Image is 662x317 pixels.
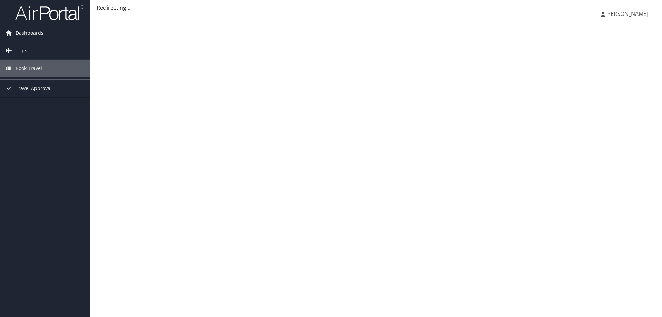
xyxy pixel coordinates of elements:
[15,4,84,21] img: airportal-logo.png
[16,42,27,59] span: Trips
[16,80,52,97] span: Travel Approval
[16,24,43,42] span: Dashboards
[16,60,42,77] span: Book Travel
[97,3,655,12] div: Redirecting...
[605,10,648,18] span: [PERSON_NAME]
[601,3,655,24] a: [PERSON_NAME]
